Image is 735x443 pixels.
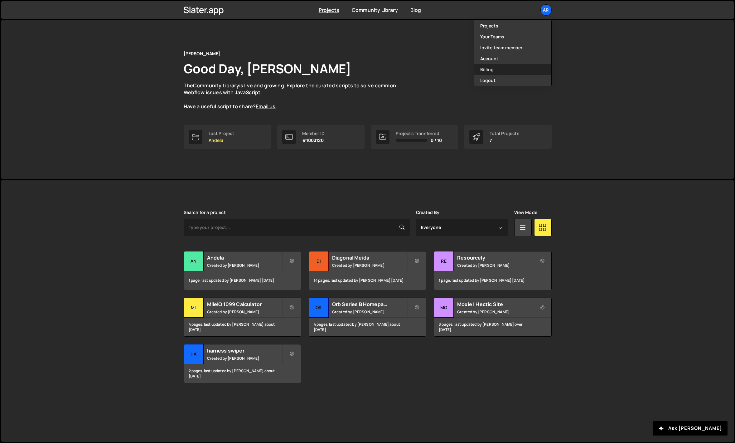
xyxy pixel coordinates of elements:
a: Ar [540,4,552,16]
div: Member ID [302,131,325,136]
input: Type your project... [184,219,410,236]
div: 3 pages, last updated by [PERSON_NAME] over [DATE] [434,318,551,336]
div: Last Project [209,131,235,136]
div: Re [434,251,454,271]
a: Di Diagonal Meida Created by [PERSON_NAME] 14 pages, last updated by [PERSON_NAME] [DATE] [309,251,426,290]
small: Created by [PERSON_NAME] [332,263,407,268]
a: Email us [256,103,275,110]
a: Your Teams [474,31,551,42]
p: #1003120 [302,138,325,143]
h2: MileIQ 1099 Calculator [207,301,282,308]
p: 7 [490,138,520,143]
small: Created by [PERSON_NAME] [332,309,407,314]
a: Re Resourcely Created by [PERSON_NAME] 1 page, last updated by [PERSON_NAME] [DATE] [434,251,551,290]
div: Or [309,298,329,318]
span: 0 / 10 [431,138,442,143]
div: 1 page, last updated by [PERSON_NAME] [DATE] [184,271,301,290]
div: [PERSON_NAME] [184,50,220,57]
h2: Moxie | Hectic Site [457,301,532,308]
a: Community Library [193,82,239,89]
h2: Andela [207,254,282,261]
button: Logout [474,75,551,86]
a: Community Library [352,7,398,13]
a: Mo Moxie | Hectic Site Created by [PERSON_NAME] 3 pages, last updated by [PERSON_NAME] over [DATE] [434,298,551,337]
div: Mo [434,298,454,318]
div: 4 pages, last updated by [PERSON_NAME] about [DATE] [309,318,426,336]
small: Created by [PERSON_NAME] [457,309,532,314]
label: Created By [416,210,440,215]
p: Andela [209,138,235,143]
div: Mi [184,298,204,318]
small: Created by [PERSON_NAME] [457,263,532,268]
h2: harness swiper [207,347,282,354]
div: 14 pages, last updated by [PERSON_NAME] [DATE] [309,271,426,290]
h2: Resourcely [457,254,532,261]
small: Created by [PERSON_NAME] [207,263,282,268]
a: Projects [319,7,339,13]
a: Billing [474,64,551,75]
h2: Orb Series B Homepage [332,301,407,308]
a: Mi MileIQ 1099 Calculator Created by [PERSON_NAME] 4 pages, last updated by [PERSON_NAME] about [... [184,298,301,337]
div: ha [184,344,204,364]
div: 1 page, last updated by [PERSON_NAME] [DATE] [434,271,551,290]
button: Ask [PERSON_NAME] [653,421,728,436]
div: Di [309,251,329,271]
a: Account [474,53,551,64]
h2: Diagonal Meida [332,254,407,261]
a: An Andela Created by [PERSON_NAME] 1 page, last updated by [PERSON_NAME] [DATE] [184,251,301,290]
a: Or Orb Series B Homepage Created by [PERSON_NAME] 4 pages, last updated by [PERSON_NAME] about [D... [309,298,426,337]
a: Blog [410,7,421,13]
a: Projects [474,20,551,31]
div: An [184,251,204,271]
a: ha harness swiper Created by [PERSON_NAME] 2 pages, last updated by [PERSON_NAME] about [DATE] [184,344,301,383]
small: Created by [PERSON_NAME] [207,356,282,361]
label: View Mode [514,210,537,215]
p: The is live and growing. Explore the curated scripts to solve common Webflow issues with JavaScri... [184,82,408,110]
h1: Good Day, [PERSON_NAME] [184,60,351,77]
small: Created by [PERSON_NAME] [207,309,282,314]
label: Search for a project [184,210,226,215]
a: Invite team member [474,42,551,53]
div: 2 pages, last updated by [PERSON_NAME] about [DATE] [184,364,301,383]
div: 4 pages, last updated by [PERSON_NAME] about [DATE] [184,318,301,336]
a: Last Project Andela [184,125,271,149]
div: Projects Transferred [396,131,442,136]
div: Total Projects [490,131,520,136]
